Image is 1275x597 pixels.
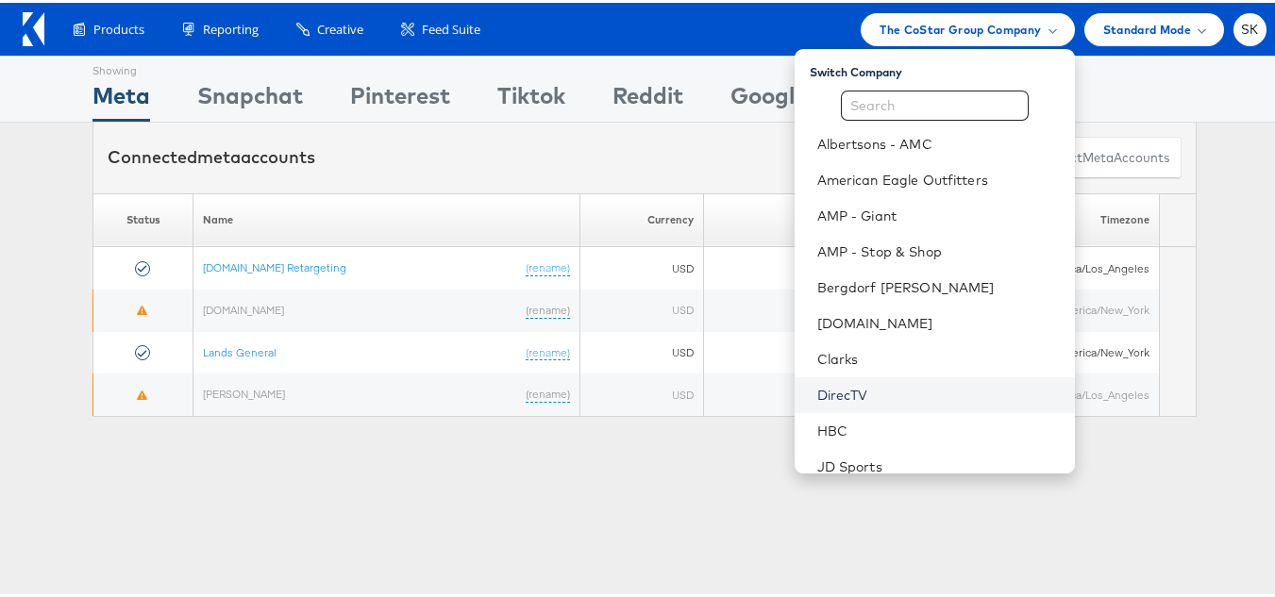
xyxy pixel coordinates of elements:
a: [DOMAIN_NAME] [203,300,284,314]
td: USD [580,287,704,329]
th: Status [93,191,193,244]
span: meta [197,143,241,165]
span: Standard Mode [1103,17,1191,37]
a: [DOMAIN_NAME] Retargeting [203,257,346,272]
td: USD [580,371,704,413]
td: USD [580,329,704,372]
a: JD Sports [817,455,1060,473]
a: (rename) [526,342,570,358]
span: Reporting [203,18,259,36]
div: Tiktok [497,76,565,119]
div: Pinterest [350,76,450,119]
div: Connected accounts [108,142,315,167]
span: meta [1082,146,1114,164]
div: Google [730,76,807,119]
div: Snapchat [197,76,303,119]
th: ID [703,191,919,244]
span: SK [1241,21,1259,33]
a: [DOMAIN_NAME] [817,311,1060,330]
span: Products [93,18,144,36]
a: Lands General [203,342,277,357]
a: Albertsons - AMC [817,132,1060,151]
div: Showing [92,54,150,76]
a: [PERSON_NAME] [203,384,285,398]
div: Switch Company [810,54,1075,77]
a: AMP - Stop & Shop [817,240,1060,258]
a: Clarks [817,347,1060,366]
div: Meta [92,76,150,119]
a: (rename) [526,257,570,274]
input: Search [841,88,1029,118]
th: Name [193,191,580,244]
span: Creative [317,18,363,36]
th: Currency [580,191,704,244]
a: American Eagle Outfitters [817,168,1060,187]
td: 10154279280445977 [703,244,919,287]
td: 620101399253392 [703,287,919,329]
td: 361709263954924 [703,329,919,372]
td: 344502996785698 [703,371,919,413]
a: DirecTV [817,383,1060,402]
a: AMP - Giant [817,204,1060,223]
div: Reddit [612,76,683,119]
a: (rename) [526,300,570,316]
a: HBC [817,419,1060,438]
a: Bergdorf [PERSON_NAME] [817,275,1060,294]
span: The CoStar Group Company [880,17,1041,37]
td: USD [580,244,704,287]
a: (rename) [526,384,570,400]
span: Feed Suite [422,18,480,36]
button: ConnectmetaAccounts [1019,134,1182,176]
